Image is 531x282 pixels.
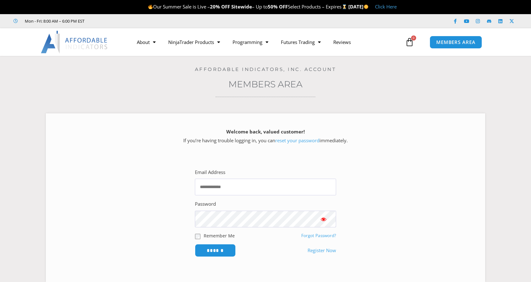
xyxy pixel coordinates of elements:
[131,35,162,49] a: About
[195,200,216,209] label: Password
[364,4,368,9] img: 🌞
[148,3,348,10] span: Our Summer Sale is Live – – Up to Select Products – Expires
[226,128,305,135] strong: Welcome back, valued customer!
[228,79,303,89] a: Members Area
[275,35,327,49] a: Futures Trading
[375,3,397,10] a: Click Here
[23,17,84,25] span: Mon - Fri: 8:00 AM – 6:00 PM EST
[411,35,416,41] span: 0
[226,35,275,49] a: Programming
[301,233,336,238] a: Forgot Password?
[430,36,482,49] a: MEMBERS AREA
[210,3,230,10] strong: 20% OFF
[162,35,226,49] a: NinjaTrader Products
[311,211,336,227] button: Show password
[348,3,369,10] strong: [DATE]
[308,246,336,255] a: Register Now
[204,232,235,239] label: Remember Me
[396,33,423,51] a: 0
[57,127,474,145] p: If you’re having trouble logging in, you can immediately.
[231,3,252,10] strong: Sitewide
[342,4,347,9] img: ⌛
[327,35,357,49] a: Reviews
[148,4,153,9] img: 🔥
[195,168,225,177] label: Email Address
[93,18,187,24] iframe: Customer reviews powered by Trustpilot
[268,3,288,10] strong: 50% OFF
[436,40,475,45] span: MEMBERS AREA
[195,66,336,72] a: Affordable Indicators, Inc. Account
[41,31,108,53] img: LogoAI | Affordable Indicators – NinjaTrader
[131,35,404,49] nav: Menu
[275,137,319,144] a: reset your password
